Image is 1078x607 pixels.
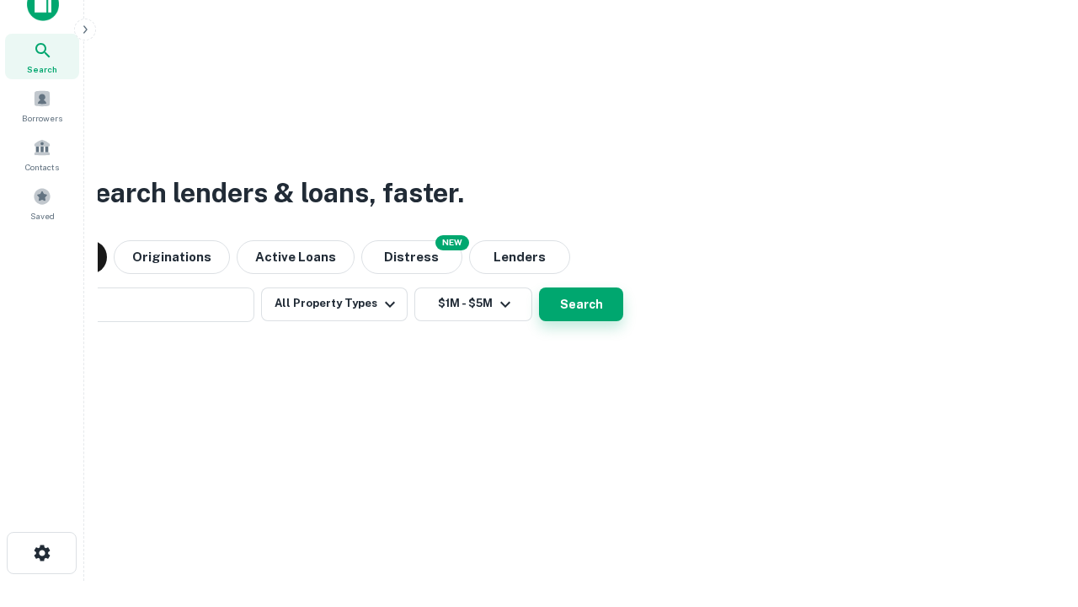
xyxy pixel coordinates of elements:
[22,111,62,125] span: Borrowers
[5,180,79,226] a: Saved
[469,240,570,274] button: Lenders
[25,160,59,174] span: Contacts
[5,83,79,128] a: Borrowers
[30,209,55,223] span: Saved
[5,34,79,79] a: Search
[237,240,355,274] button: Active Loans
[539,287,623,321] button: Search
[27,62,57,76] span: Search
[114,240,230,274] button: Originations
[77,173,464,213] h3: Search lenders & loans, faster.
[5,132,79,177] a: Contacts
[994,472,1078,553] iframe: Chat Widget
[261,287,408,321] button: All Property Types
[361,240,462,274] button: Search distressed loans with lien and other non-mortgage details.
[435,235,469,250] div: NEW
[414,287,532,321] button: $1M - $5M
